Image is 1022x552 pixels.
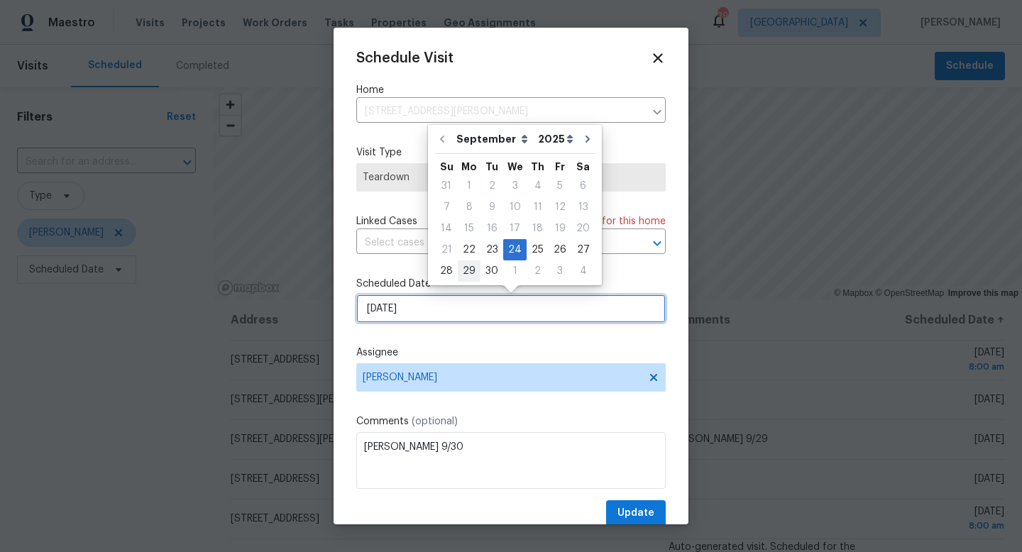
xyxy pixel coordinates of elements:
[549,218,571,239] div: Fri Sep 19 2025
[435,240,458,260] div: 21
[606,500,666,526] button: Update
[555,162,565,172] abbr: Friday
[527,261,549,281] div: 2
[503,176,527,196] div: 3
[480,197,503,217] div: 9
[435,260,458,282] div: Sun Sep 28 2025
[435,175,458,197] div: Sun Aug 31 2025
[356,346,666,360] label: Assignee
[363,170,659,184] span: Teardown
[503,239,527,260] div: Wed Sep 24 2025
[503,197,527,217] div: 10
[527,239,549,260] div: Thu Sep 25 2025
[458,240,480,260] div: 22
[503,197,527,218] div: Wed Sep 10 2025
[571,197,595,217] div: 13
[549,239,571,260] div: Fri Sep 26 2025
[432,125,453,153] button: Go to previous month
[571,260,595,282] div: Sat Oct 04 2025
[571,240,595,260] div: 27
[549,175,571,197] div: Fri Sep 05 2025
[458,218,480,239] div: Mon Sep 15 2025
[435,176,458,196] div: 31
[527,240,549,260] div: 25
[440,162,454,172] abbr: Sunday
[480,219,503,238] div: 16
[356,294,666,323] input: M/D/YYYY
[356,101,644,123] input: Enter in an address
[527,260,549,282] div: Thu Oct 02 2025
[480,239,503,260] div: Tue Sep 23 2025
[363,372,641,383] span: [PERSON_NAME]
[650,50,666,66] span: Close
[549,261,571,281] div: 3
[577,125,598,153] button: Go to next month
[458,219,480,238] div: 15
[549,240,571,260] div: 26
[571,197,595,218] div: Sat Sep 13 2025
[571,175,595,197] div: Sat Sep 06 2025
[549,260,571,282] div: Fri Oct 03 2025
[617,504,654,522] span: Update
[503,240,527,260] div: 24
[458,176,480,196] div: 1
[453,128,534,150] select: Month
[527,176,549,196] div: 4
[458,239,480,260] div: Mon Sep 22 2025
[356,232,626,254] input: Select cases
[458,260,480,282] div: Mon Sep 29 2025
[435,219,458,238] div: 14
[527,218,549,239] div: Thu Sep 18 2025
[480,175,503,197] div: Tue Sep 02 2025
[503,218,527,239] div: Wed Sep 17 2025
[549,197,571,218] div: Fri Sep 12 2025
[549,197,571,217] div: 12
[435,261,458,281] div: 28
[571,261,595,281] div: 4
[503,175,527,197] div: Wed Sep 03 2025
[458,197,480,218] div: Mon Sep 08 2025
[356,277,666,291] label: Scheduled Date
[485,162,498,172] abbr: Tuesday
[458,261,480,281] div: 29
[534,128,577,150] select: Year
[571,218,595,239] div: Sat Sep 20 2025
[507,162,523,172] abbr: Wednesday
[356,414,666,429] label: Comments
[527,219,549,238] div: 18
[647,233,667,253] button: Open
[549,176,571,196] div: 5
[480,218,503,239] div: Tue Sep 16 2025
[480,240,503,260] div: 23
[435,218,458,239] div: Sun Sep 14 2025
[480,261,503,281] div: 30
[458,197,480,217] div: 8
[356,51,454,65] span: Schedule Visit
[435,197,458,218] div: Sun Sep 07 2025
[412,416,458,426] span: (optional)
[571,239,595,260] div: Sat Sep 27 2025
[458,175,480,197] div: Mon Sep 01 2025
[461,162,477,172] abbr: Monday
[480,176,503,196] div: 2
[435,197,458,217] div: 7
[435,239,458,260] div: Sun Sep 21 2025
[576,162,590,172] abbr: Saturday
[356,83,666,97] label: Home
[503,261,527,281] div: 1
[356,214,417,228] span: Linked Cases
[503,260,527,282] div: Wed Oct 01 2025
[549,219,571,238] div: 19
[480,197,503,218] div: Tue Sep 09 2025
[503,219,527,238] div: 17
[356,145,666,160] label: Visit Type
[480,260,503,282] div: Tue Sep 30 2025
[571,176,595,196] div: 6
[527,175,549,197] div: Thu Sep 04 2025
[356,432,666,489] textarea: [PERSON_NAME] 9/30
[527,197,549,218] div: Thu Sep 11 2025
[527,197,549,217] div: 11
[571,219,595,238] div: 20
[531,162,544,172] abbr: Thursday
